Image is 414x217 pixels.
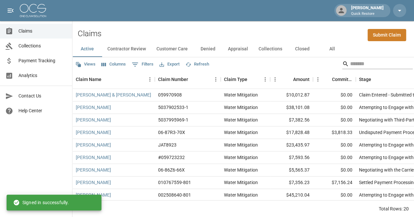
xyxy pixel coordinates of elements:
[313,114,356,126] div: $0.00
[223,41,253,57] button: Appraisal
[313,89,356,101] div: $0.00
[270,101,313,114] div: $38,101.08
[224,70,247,89] div: Claim Type
[313,139,356,151] div: $0.00
[317,41,347,57] button: All
[270,139,313,151] div: $23,435.97
[102,41,151,57] button: Contractor Review
[313,151,356,164] div: $0.00
[313,164,356,176] div: $0.00
[379,205,409,212] div: Total Rows: 20
[158,192,191,198] div: 002508640-801
[270,126,313,139] div: $17,828.48
[76,70,101,89] div: Claim Name
[130,59,155,70] button: Show filters
[368,29,406,41] a: Submit Claim
[270,164,313,176] div: $5,565.37
[76,192,111,198] a: [PERSON_NAME]
[78,29,101,39] h2: Claims
[158,179,191,186] div: 010767559-801
[224,104,258,111] div: Water Mitigation
[76,92,151,98] a: [PERSON_NAME] & [PERSON_NAME]
[155,70,221,89] div: Claim Number
[313,176,356,189] div: $7,156.24
[76,104,111,111] a: [PERSON_NAME]
[76,154,111,161] a: [PERSON_NAME]
[323,75,332,84] button: Sort
[20,4,46,17] img: ocs-logo-white-transparent.png
[100,59,127,69] button: Select columns
[151,41,193,57] button: Customer Care
[348,5,386,16] div: [PERSON_NAME]
[221,70,270,89] div: Claim Type
[211,74,221,84] button: Menu
[270,114,313,126] div: $7,382.56
[224,167,258,173] div: Water Mitigation
[158,70,188,89] div: Claim Number
[313,101,356,114] div: $0.00
[188,75,197,84] button: Sort
[101,75,111,84] button: Sort
[158,167,185,173] div: 06-86Z6-66X
[313,74,323,84] button: Menu
[313,70,356,89] div: Committed Amount
[270,151,313,164] div: $7,593.56
[158,154,185,161] div: #059723232
[270,189,313,202] div: $45,210.04
[76,167,111,173] a: [PERSON_NAME]
[158,117,188,123] div: 5037995969-1
[18,72,67,79] span: Analytics
[371,75,380,84] button: Sort
[145,74,155,84] button: Menu
[72,41,414,57] div: dynamic tabs
[18,107,67,114] span: Help Center
[4,4,17,17] button: open drawer
[158,59,181,69] button: Export
[13,197,69,208] div: Signed in successfully.
[270,176,313,189] div: $7,356.23
[76,129,111,136] a: [PERSON_NAME]
[224,154,258,161] div: Water Mitigation
[224,92,258,98] div: Water Mitigation
[270,89,313,101] div: $10,012.87
[158,129,185,136] div: 06-87R3-70X
[193,41,223,57] button: Denied
[270,70,313,89] div: Amount
[18,57,67,64] span: Payment Tracking
[260,74,270,84] button: Menu
[72,70,155,89] div: Claim Name
[293,70,310,89] div: Amount
[224,129,258,136] div: Water Mitigation
[76,179,111,186] a: [PERSON_NAME]
[284,75,293,84] button: Sort
[253,41,288,57] button: Collections
[351,11,384,17] p: Quick Restore
[76,117,111,123] a: [PERSON_NAME]
[18,93,67,99] span: Contact Us
[18,28,67,35] span: Claims
[18,42,67,49] span: Collections
[313,189,356,202] div: $0.00
[313,126,356,139] div: $3,818.33
[72,41,102,57] button: Active
[270,74,280,84] button: Menu
[184,59,211,69] button: Refresh
[288,41,317,57] button: Closed
[158,104,188,111] div: 5037902533-1
[332,70,352,89] div: Committed Amount
[224,179,258,186] div: Water Mitigation
[158,92,182,98] div: 059970908
[74,59,97,69] button: Views
[359,70,371,89] div: Stage
[158,142,177,148] div: JAT8923
[76,142,111,148] a: [PERSON_NAME]
[342,59,413,70] div: Search
[224,192,258,198] div: Water Mitigation
[224,142,258,148] div: Water Mitigation
[224,117,258,123] div: Water Mitigation
[247,75,257,84] button: Sort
